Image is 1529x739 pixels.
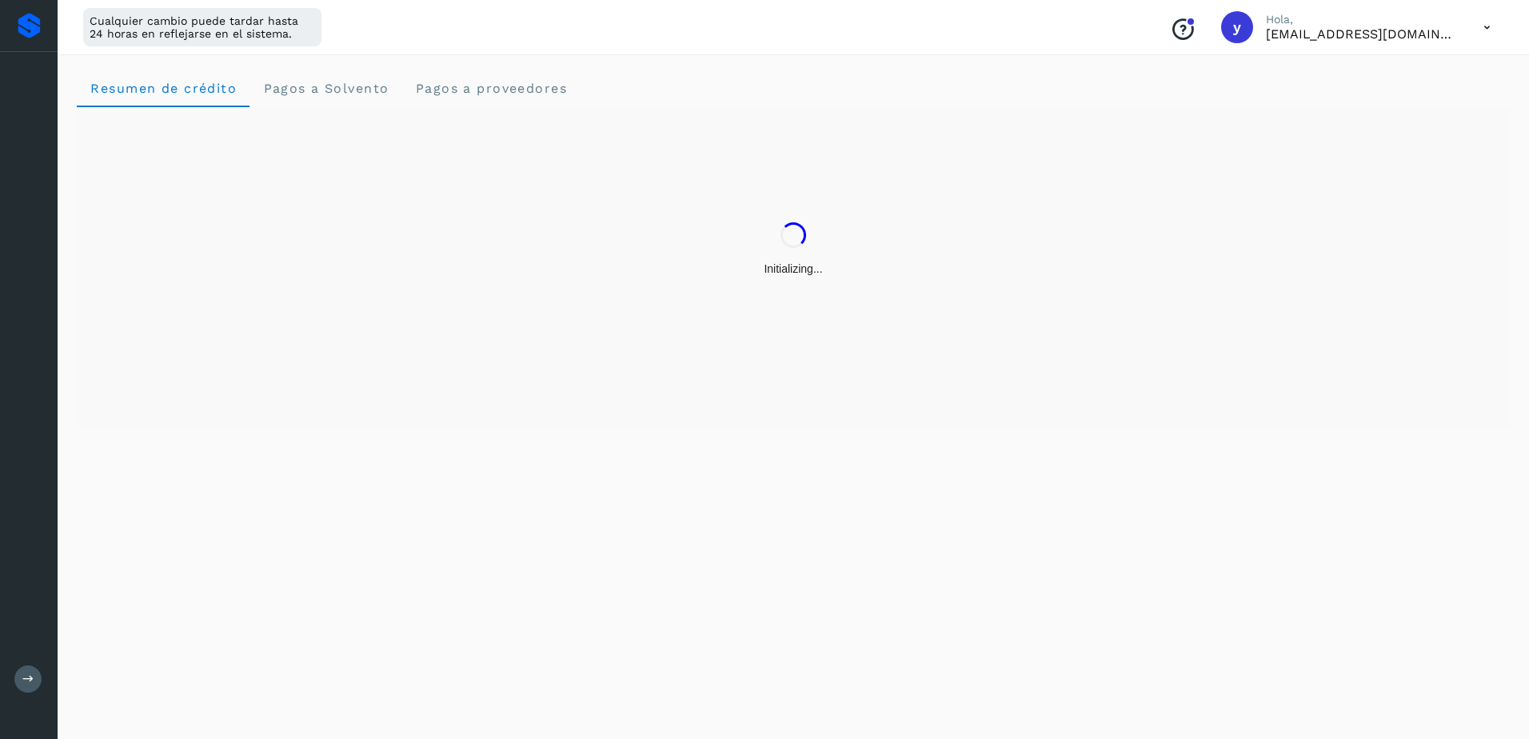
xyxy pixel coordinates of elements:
p: yarellano@t-lmas.com.mx [1266,26,1458,42]
span: Pagos a proveedores [414,81,567,96]
span: Resumen de crédito [90,81,237,96]
div: Cualquier cambio puede tardar hasta 24 horas en reflejarse en el sistema. [83,8,321,46]
span: Pagos a Solvento [262,81,389,96]
p: Hola, [1266,13,1458,26]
